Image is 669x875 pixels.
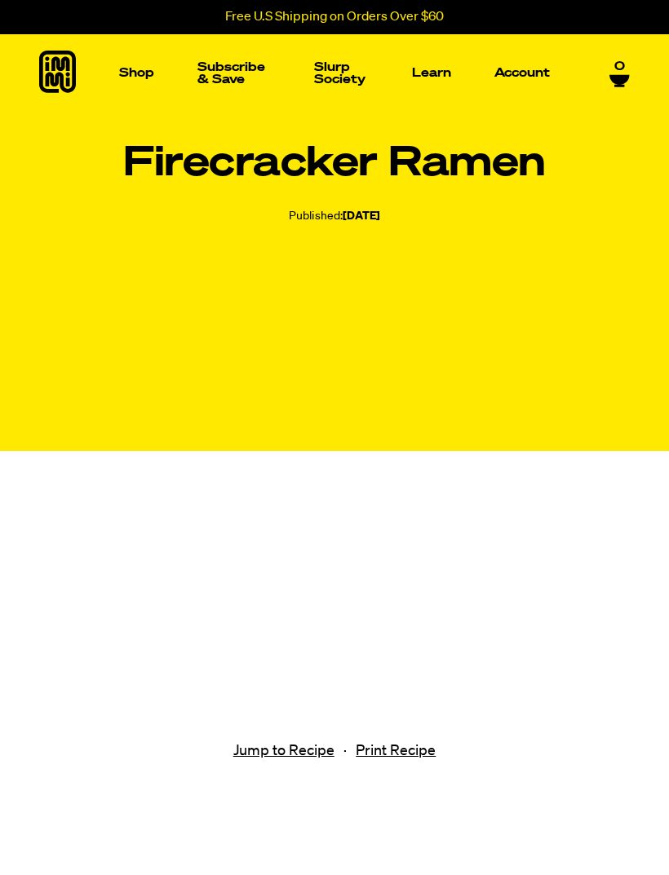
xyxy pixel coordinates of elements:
h1: Firecracker Ramen [39,140,630,188]
a: Jump to Recipe [233,743,334,760]
a: Shop [113,34,161,112]
a: Subscribe & Save [191,55,277,92]
span: 0 [614,60,625,74]
p: Shop [119,67,154,79]
p: Slurp Society [314,61,369,86]
p: Free U.S Shipping on Orders Over $60 [225,10,444,24]
time: [DATE] [343,210,380,222]
a: 0 [609,60,630,87]
a: Learn [405,34,458,112]
p: Subscribe & Save [197,61,271,86]
a: Print Recipe [356,743,436,760]
nav: Main navigation [113,34,556,112]
div: Published: [289,207,380,225]
a: Slurp Society [308,55,375,92]
span: · [343,743,347,760]
p: Learn [412,67,451,79]
a: Account [488,60,556,86]
p: Account [494,67,550,79]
